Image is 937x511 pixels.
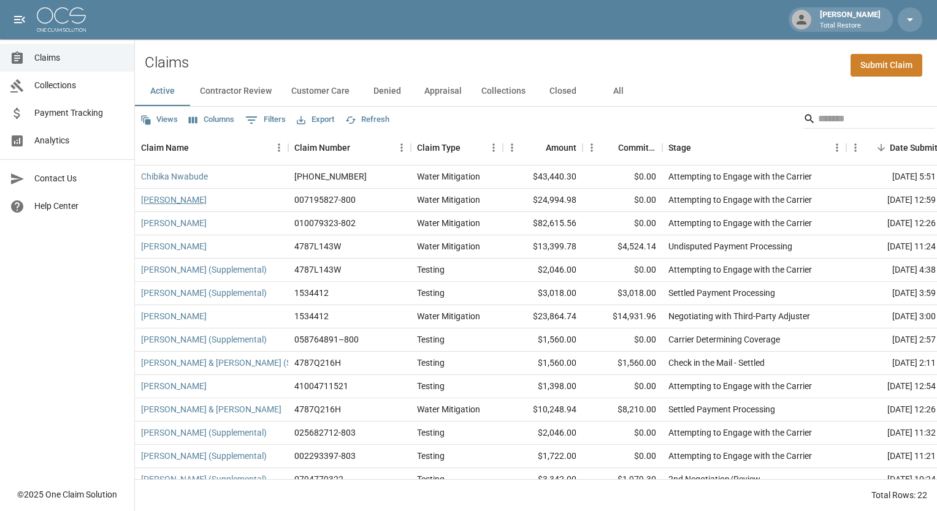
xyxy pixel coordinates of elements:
div: 007195827-800 [294,194,356,206]
button: Menu [846,138,865,157]
button: Menu [484,138,503,157]
h2: Claims [145,54,189,72]
div: $2,046.00 [503,422,583,445]
div: Claim Name [141,131,189,165]
a: [PERSON_NAME] (Supplemental) [141,473,267,485]
div: Claim Type [417,131,461,165]
div: $1,398.00 [503,375,583,398]
div: Committed Amount [583,131,662,165]
div: Testing [417,380,445,392]
div: Water Mitigation [417,217,480,229]
button: Active [135,77,190,106]
button: Sort [461,139,478,156]
div: Claim Number [288,131,411,165]
div: Water Mitigation [417,194,480,206]
div: Settled Payment Processing [668,287,775,299]
div: Attempting to Engage with the Carrier [668,263,812,276]
button: Select columns [186,110,237,129]
div: 025682712-803 [294,426,356,439]
div: $1,560.00 [503,328,583,352]
div: 002293397-803 [294,450,356,462]
a: [PERSON_NAME] (Supplemental) [141,426,267,439]
div: Amount [503,131,583,165]
div: Water Mitigation [417,240,480,252]
div: Testing [417,473,445,485]
div: Undisputed Payment Processing [668,240,792,252]
div: 4787L143W [294,263,341,276]
a: [PERSON_NAME] [141,194,207,206]
a: [PERSON_NAME] [141,380,207,392]
button: Menu [828,138,846,157]
a: [PERSON_NAME] & [PERSON_NAME] (Supplemental) [141,357,342,369]
button: Appraisal [415,77,472,106]
button: Show filters [242,110,289,130]
div: Settled Payment Processing [668,403,775,415]
div: Testing [417,450,445,462]
div: Total Rows: 22 [871,489,927,501]
div: Stage [668,131,691,165]
div: $0.00 [583,189,662,212]
div: Water Mitigation [417,310,480,322]
button: Sort [873,139,890,156]
div: dynamic tabs [135,77,937,106]
div: Claim Number [294,131,350,165]
div: Water Mitigation [417,403,480,415]
div: 4787Q216H [294,357,341,369]
button: Menu [503,138,521,157]
button: Sort [691,139,708,156]
div: Claim Type [411,131,503,165]
button: Sort [189,139,206,156]
div: Testing [417,426,445,439]
div: 41004711521 [294,380,348,392]
div: $0.00 [583,212,662,235]
div: Testing [417,287,445,299]
a: [PERSON_NAME] & [PERSON_NAME] [141,403,281,415]
img: ocs-logo-white-transparent.png [37,7,86,32]
div: Attempting to Engage with the Carrier [668,170,812,183]
a: [PERSON_NAME] (Supplemental) [141,450,267,462]
button: Closed [535,77,591,106]
button: Collections [472,77,535,106]
div: 4787L143W [294,240,341,252]
div: Attempting to Engage with the Carrier [668,194,812,206]
div: $0.00 [583,375,662,398]
div: Check in the Mail - Settled [668,357,765,369]
div: $3,018.00 [503,282,583,305]
div: © 2025 One Claim Solution [17,488,117,501]
div: $0.00 [583,445,662,468]
div: Carrier Determining Coverage [668,333,780,346]
div: Committed Amount [618,131,656,165]
button: Export [294,110,337,129]
div: Stage [662,131,846,165]
span: Claims [34,51,124,64]
div: $4,524.14 [583,235,662,259]
div: $0.00 [583,165,662,189]
span: Contact Us [34,172,124,185]
a: [PERSON_NAME] (Supplemental) [141,263,267,276]
span: Payment Tracking [34,107,124,119]
div: Attempting to Engage with the Carrier [668,217,812,229]
div: $43,440.30 [503,165,583,189]
div: $2,046.00 [503,259,583,282]
a: Chibika Nwabude [141,170,208,183]
div: Claim Name [135,131,288,165]
button: All [591,77,646,106]
div: $10,248.94 [503,398,583,422]
div: $8,210.00 [583,398,662,422]
div: 1534412 [294,310,329,322]
div: $1,560.00 [583,352,662,375]
button: Customer Care [281,77,359,106]
div: $82,615.56 [503,212,583,235]
div: $3,018.00 [583,282,662,305]
div: 2nd Negotiation/Review [668,473,760,485]
div: 058764891–800 [294,333,359,346]
div: 0794779322 [294,473,343,485]
div: $3,342.00 [503,468,583,491]
a: [PERSON_NAME] [141,310,207,322]
p: Total Restore [820,21,881,31]
div: 1534412 [294,287,329,299]
div: Testing [417,333,445,346]
button: open drawer [7,7,32,32]
button: Menu [583,138,601,157]
button: Views [137,110,181,129]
